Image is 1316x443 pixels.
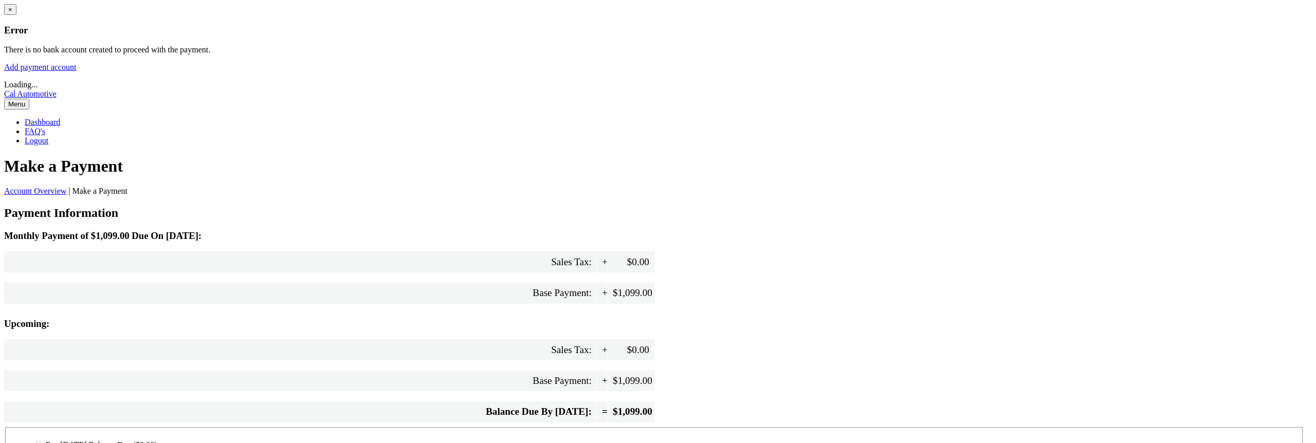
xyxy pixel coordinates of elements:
[608,370,654,391] span: $1,099.00
[4,99,29,109] button: Menu
[597,370,608,391] span: +
[4,401,597,422] span: Balance Due By [DATE]:
[597,339,608,360] span: +
[608,251,654,272] span: $0.00
[4,25,1304,36] h3: Error
[4,370,597,391] span: Base Payment:
[25,136,48,145] a: Logout
[597,251,608,272] span: +
[25,118,60,126] a: Dashboard
[4,45,1304,54] p: There is no bank account created to proceed with the payment.
[4,230,1304,242] h3: Monthly Payment of $1,099.00 Due On [DATE]:
[72,187,128,195] span: Make a Payment
[4,282,597,303] span: Base Payment:
[25,127,45,136] a: FAQ's
[4,251,597,272] span: Sales Tax:
[4,80,1304,89] div: Loading...
[597,282,608,303] span: +
[8,100,25,108] span: Menu
[4,63,76,71] a: Add payment account
[4,157,123,175] span: Make a Payment
[68,187,70,195] span: |
[4,89,57,98] a: Cal Automotive
[4,339,597,360] span: Sales Tax:
[4,187,66,195] a: Account Overview
[608,339,654,360] span: $0.00
[597,401,608,422] span: =
[608,282,654,303] span: $1,099.00
[4,206,1304,220] h2: Payment Information
[4,4,16,15] button: ×
[608,401,654,422] span: $1,099.00
[4,318,1304,329] h3: Upcoming:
